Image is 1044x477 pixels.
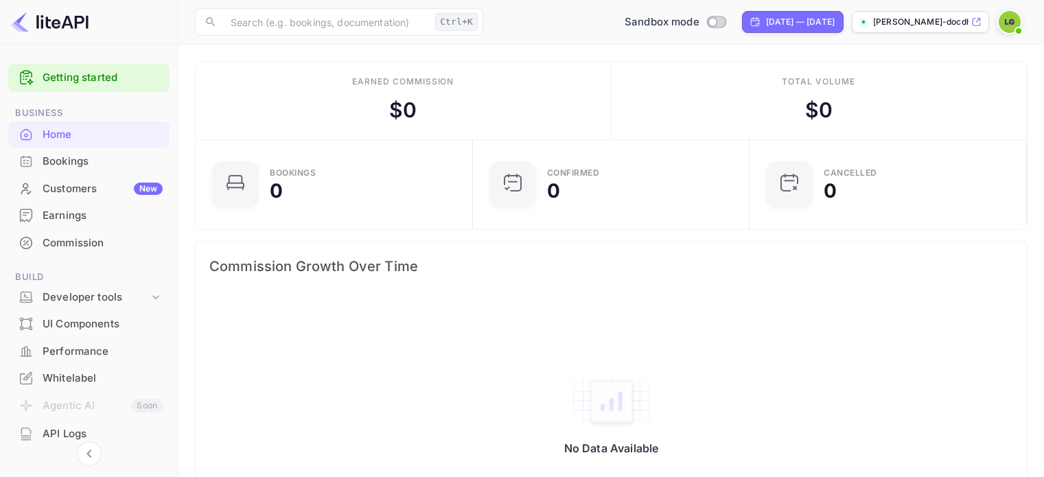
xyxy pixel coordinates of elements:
div: CustomersNew [8,176,170,202]
div: UI Components [43,316,163,332]
div: New [134,183,163,195]
a: Performance [8,338,170,364]
img: Lee Galvin [999,11,1021,33]
a: Whitelabel [8,365,170,391]
div: 0 [547,181,560,200]
div: [DATE] — [DATE] [766,16,835,28]
div: Developer tools [8,286,170,310]
span: Build [8,270,170,285]
div: Commission [43,235,163,251]
a: API Logs [8,421,170,446]
div: Earnings [43,208,163,224]
a: UI Components [8,311,170,336]
div: Whitelabel [8,365,170,392]
div: Performance [43,344,163,360]
div: Ctrl+K [435,13,478,31]
div: Developer tools [43,290,149,305]
div: 0 [824,181,837,200]
div: Bookings [270,169,316,177]
div: API Logs [8,421,170,447]
a: Bookings [8,148,170,174]
div: Commission [8,230,170,257]
button: Collapse navigation [77,441,102,466]
div: 0 [270,181,283,200]
a: Getting started [43,70,163,86]
div: Earned commission [352,75,454,88]
img: empty-state-table2.svg [570,373,653,430]
div: Bookings [43,154,163,170]
div: Switch to Production mode [619,14,731,30]
p: [PERSON_NAME]-docdh.[PERSON_NAME]... [873,16,968,28]
span: Business [8,106,170,121]
div: $ 0 [805,95,833,126]
div: Confirmed [547,169,600,177]
div: Getting started [8,64,170,92]
div: Earnings [8,202,170,229]
span: Sandbox mode [625,14,699,30]
a: Home [8,121,170,147]
img: LiteAPI logo [11,11,89,33]
div: Home [43,127,163,143]
input: Search (e.g. bookings, documentation) [222,8,430,36]
div: $ 0 [389,95,417,126]
p: No Data Available [564,441,659,455]
div: Customers [43,181,163,197]
div: Bookings [8,148,170,175]
div: Home [8,121,170,148]
a: Earnings [8,202,170,228]
a: Commission [8,230,170,255]
div: API Logs [43,426,163,442]
div: Performance [8,338,170,365]
div: CANCELLED [824,169,877,177]
span: Commission Growth Over Time [209,255,1013,277]
div: Click to change the date range period [742,11,844,33]
div: UI Components [8,311,170,338]
div: Whitelabel [43,371,163,386]
a: CustomersNew [8,176,170,201]
div: Total volume [782,75,855,88]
